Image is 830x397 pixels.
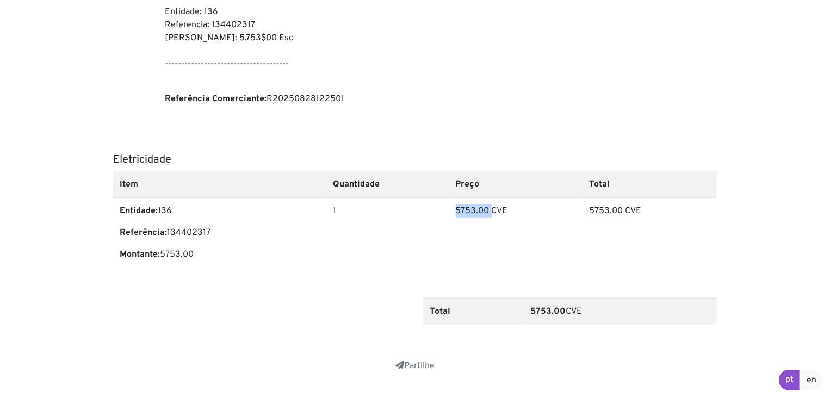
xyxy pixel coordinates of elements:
th: Total [583,171,717,197]
th: Total [423,298,524,325]
b: 5753.00 [530,306,566,317]
th: Item [113,171,326,197]
td: CVE [524,298,717,325]
p: 134402317 [120,226,320,239]
th: Quantidade [326,171,449,197]
h5: Eletricidade [113,153,717,166]
b: Referência Comerciante: [165,94,267,104]
b: Referência: [120,227,167,238]
td: 5753.00 CVE [449,197,583,276]
b: Montante: [120,249,160,260]
td: 5753.00 CVE [583,197,717,276]
th: Preço [449,171,583,197]
a: en [800,370,823,390]
p: 136 [120,204,320,218]
td: 1 [326,197,449,276]
p: R20250828122501 [165,92,407,106]
a: pt [779,370,800,390]
b: Entidade: [120,206,158,216]
p: 5753.00 [120,248,320,261]
a: Partilhe [395,361,435,371]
